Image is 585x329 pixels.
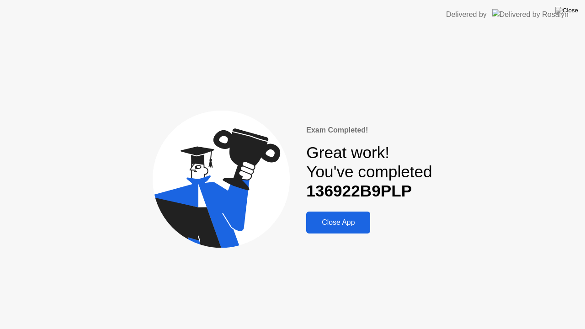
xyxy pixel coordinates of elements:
div: Exam Completed! [306,125,432,136]
div: Great work! You've completed [306,143,432,201]
b: 136922B9PLP [306,182,412,200]
div: Delivered by [446,9,487,20]
img: Close [555,7,578,14]
div: Close App [309,218,367,227]
img: Delivered by Rosalyn [492,9,569,20]
button: Close App [306,212,370,233]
